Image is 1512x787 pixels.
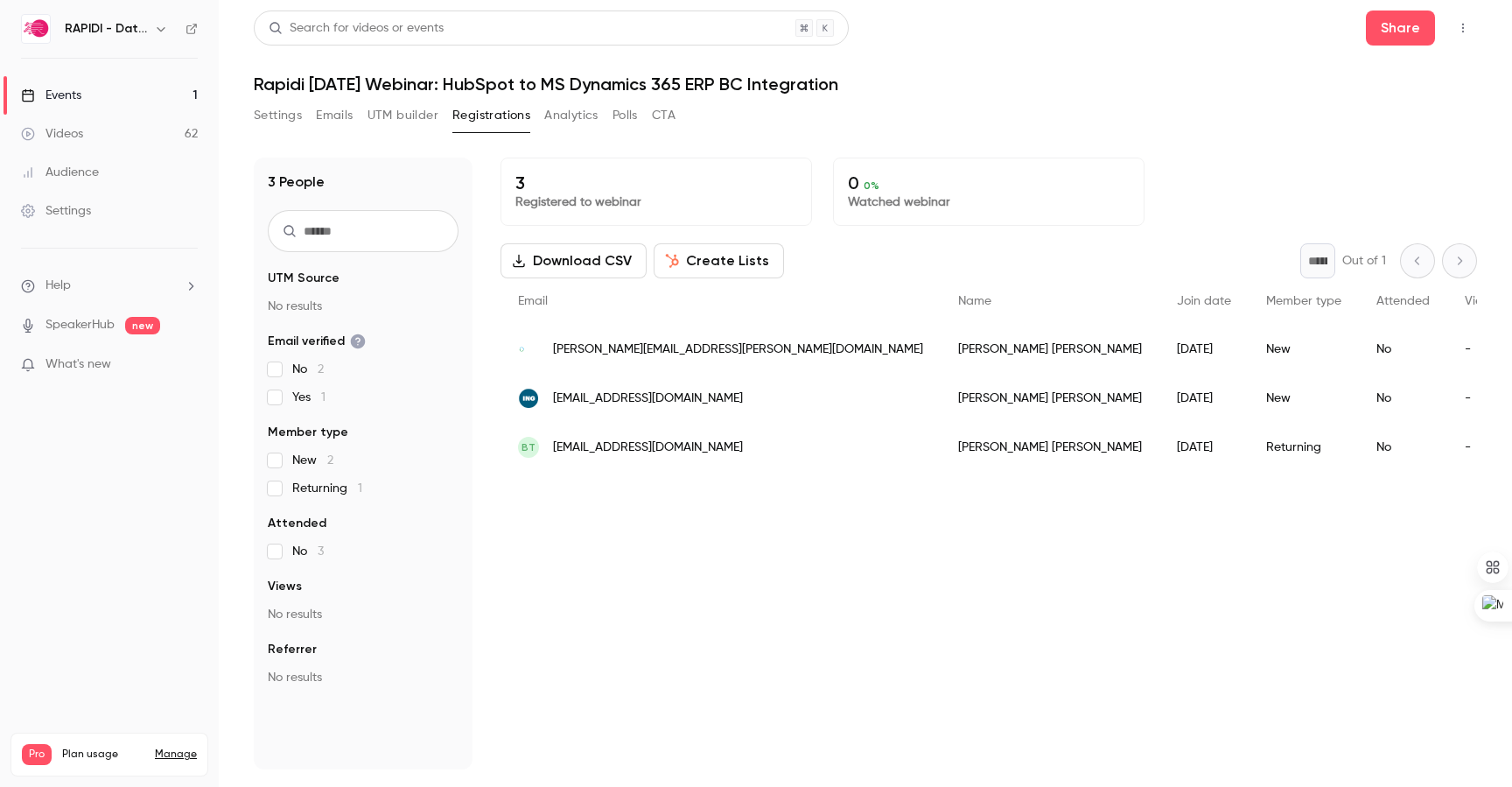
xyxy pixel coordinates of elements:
div: Returning [1249,423,1359,472]
img: ing.dk [518,388,539,409]
div: No [1359,374,1447,423]
p: No results [268,669,458,686]
img: tab_keywords_by_traffic_grey.svg [174,110,188,124]
span: Views [1465,295,1497,307]
span: 2 [327,454,333,467]
img: solbergmfg.com [518,346,539,353]
span: BT [521,439,535,455]
iframe: Noticeable Trigger [177,357,198,373]
span: Attended [1376,295,1430,307]
button: UTM builder [367,102,438,130]
div: No [1359,423,1447,472]
span: Plan usage [62,748,144,762]
section: facet-groups [268,270,458,686]
p: Out of 1 [1342,252,1386,270]
button: CTA [652,102,675,130]
span: What's new [45,355,111,374]
div: Events [21,87,81,104]
span: 2 [318,363,324,376]
span: Pro [22,744,52,765]
div: [DATE] [1159,325,1249,374]
button: Emails [316,102,353,130]
span: 1 [358,482,362,495]
span: 1 [321,391,325,404]
div: Audience [21,164,99,181]
span: Member type [268,424,348,441]
span: Email verified [268,333,366,350]
span: Views [268,578,302,595]
span: No [292,543,324,560]
img: RAPIDI - Data Integration Solutions [22,15,50,43]
div: Settings [21,202,91,220]
button: Registrations [452,102,530,130]
span: New [292,452,333,469]
button: Settings [254,102,302,130]
button: Create Lists [654,243,784,278]
p: No results [268,298,458,315]
div: No [1359,325,1447,374]
h1: Rapidi [DATE] Webinar: HubSpot to MS Dynamics 365 ERP BC Integration [254,74,1477,95]
div: v 4.0.25 [49,28,86,42]
button: Download CSV [500,243,647,278]
div: [PERSON_NAME] [PERSON_NAME] [941,325,1159,374]
div: New [1249,325,1359,374]
span: Member type [1266,295,1341,307]
span: new [125,317,160,334]
span: Help [45,277,71,295]
span: [PERSON_NAME][EMAIL_ADDRESS][PERSON_NAME][DOMAIN_NAME] [553,341,923,359]
span: 0 % [864,179,879,192]
p: 0 [848,172,1130,193]
button: Polls [612,102,638,130]
span: 3 [318,545,324,558]
div: [PERSON_NAME] [PERSON_NAME] [941,423,1159,472]
span: Returning [292,480,362,497]
a: Manage [155,748,197,762]
span: UTM Source [268,270,339,287]
span: Referrer [268,641,317,658]
button: Share [1366,11,1435,46]
span: Name [958,295,991,307]
a: SpeakerHub [45,316,115,334]
span: Attended [268,515,326,532]
div: Videos [21,125,83,143]
div: New [1249,374,1359,423]
img: logo_orange.svg [28,28,42,42]
span: Join date [1177,295,1231,307]
h6: RAPIDI - Data Integration Solutions [65,20,147,38]
p: Watched webinar [848,193,1130,211]
img: tab_domain_overview_orange.svg [47,110,61,124]
div: Keywords by Traffic [193,112,295,123]
div: Domain Overview [66,112,157,123]
span: No [292,361,324,378]
p: 3 [515,172,797,193]
div: Domain: [DOMAIN_NAME] [45,46,192,60]
li: help-dropdown-opener [21,277,198,295]
span: Yes [292,389,325,406]
p: No results [268,606,458,623]
div: [DATE] [1159,374,1249,423]
span: Email [518,295,548,307]
div: [DATE] [1159,423,1249,472]
span: [EMAIL_ADDRESS][DOMAIN_NAME] [553,390,743,408]
div: Search for videos or events [269,19,444,38]
button: Analytics [544,102,598,130]
p: Registered to webinar [515,193,797,211]
span: [EMAIL_ADDRESS][DOMAIN_NAME] [553,439,743,457]
div: [PERSON_NAME] [PERSON_NAME] [941,374,1159,423]
img: website_grey.svg [28,46,42,60]
h1: 3 People [268,172,325,193]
